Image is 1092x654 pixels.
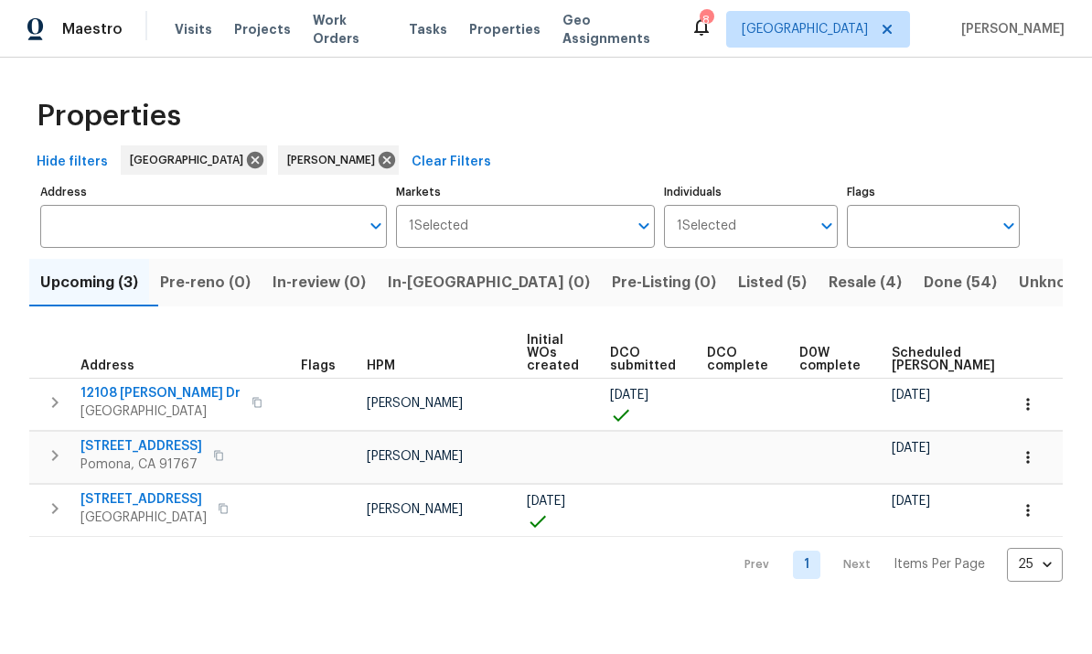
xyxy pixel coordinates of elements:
[894,555,985,574] p: Items Per Page
[727,548,1063,582] nav: Pagination Navigation
[700,11,712,29] div: 8
[301,359,336,372] span: Flags
[892,389,930,402] span: [DATE]
[313,11,387,48] span: Work Orders
[29,145,115,179] button: Hide filters
[396,187,656,198] label: Markets
[80,437,202,456] span: [STREET_ADDRESS]
[273,270,366,295] span: In-review (0)
[367,397,463,410] span: [PERSON_NAME]
[40,270,138,295] span: Upcoming (3)
[404,145,498,179] button: Clear Filters
[892,347,995,372] span: Scheduled [PERSON_NAME]
[892,442,930,455] span: [DATE]
[892,495,930,508] span: [DATE]
[814,213,840,239] button: Open
[954,20,1065,38] span: [PERSON_NAME]
[707,347,768,372] span: DCO complete
[388,270,590,295] span: In-[GEOGRAPHIC_DATA] (0)
[562,11,669,48] span: Geo Assignments
[799,347,861,372] span: D0W complete
[80,359,134,372] span: Address
[612,270,716,295] span: Pre-Listing (0)
[287,151,382,169] span: [PERSON_NAME]
[738,270,807,295] span: Listed (5)
[664,187,837,198] label: Individuals
[367,503,463,516] span: [PERSON_NAME]
[527,495,565,508] span: [DATE]
[234,20,291,38] span: Projects
[610,347,676,372] span: DCO submitted
[412,151,491,174] span: Clear Filters
[80,509,207,527] span: [GEOGRAPHIC_DATA]
[829,270,902,295] span: Resale (4)
[130,151,251,169] span: [GEOGRAPHIC_DATA]
[367,450,463,463] span: [PERSON_NAME]
[610,389,648,402] span: [DATE]
[160,270,251,295] span: Pre-reno (0)
[80,402,241,421] span: [GEOGRAPHIC_DATA]
[677,219,736,234] span: 1 Selected
[363,213,389,239] button: Open
[175,20,212,38] span: Visits
[278,145,399,175] div: [PERSON_NAME]
[80,456,202,474] span: Pomona, CA 91767
[409,219,468,234] span: 1 Selected
[409,23,447,36] span: Tasks
[527,334,579,372] span: Initial WOs created
[631,213,657,239] button: Open
[742,20,868,38] span: [GEOGRAPHIC_DATA]
[793,551,820,579] a: Goto page 1
[80,384,241,402] span: 12108 [PERSON_NAME] Dr
[996,213,1022,239] button: Open
[62,20,123,38] span: Maestro
[121,145,267,175] div: [GEOGRAPHIC_DATA]
[37,151,108,174] span: Hide filters
[37,107,181,125] span: Properties
[80,490,207,509] span: [STREET_ADDRESS]
[469,20,541,38] span: Properties
[1007,541,1063,588] div: 25
[924,270,997,295] span: Done (54)
[367,359,395,372] span: HPM
[40,187,387,198] label: Address
[847,187,1020,198] label: Flags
